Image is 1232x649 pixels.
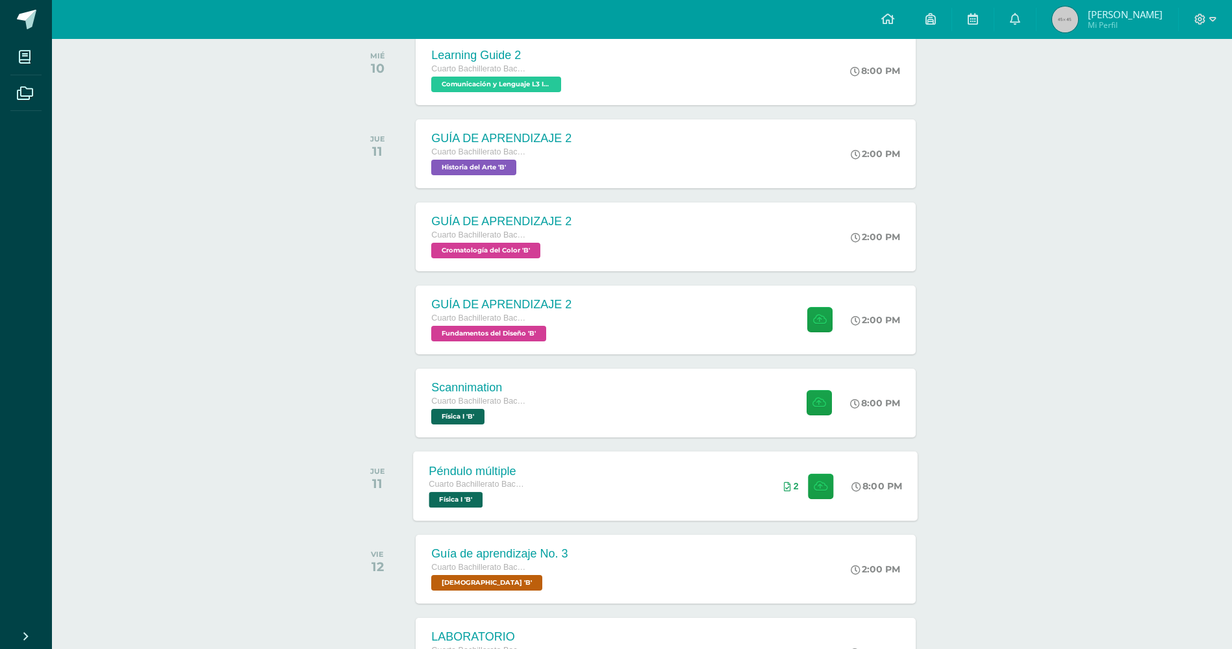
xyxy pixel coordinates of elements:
div: LABORATORIO [431,630,529,644]
span: Historia del Arte 'B' [431,160,516,175]
div: 8:00 PM [850,397,900,409]
div: 11 [370,476,385,491]
span: Cuarto Bachillerato Bachillerato en CCLL con Orientación en Diseño Gráfico [431,147,529,156]
span: Cuarto Bachillerato Bachillerato en CCLL con Orientación en Diseño Gráfico [431,313,529,323]
div: JUE [370,134,385,143]
div: 11 [370,143,385,159]
span: Cuarto Bachillerato Bachillerato en CCLL con Orientación en Diseño Gráfico [429,480,528,489]
span: Cuarto Bachillerato Bachillerato en CCLL con Orientación en Diseño Gráfico [431,230,529,239]
span: Cuarto Bachillerato Bachillerato en CCLL con Orientación en Diseño Gráfico [431,64,529,73]
div: 2:00 PM [851,148,900,160]
div: 2:00 PM [851,231,900,243]
div: VIE [371,550,384,559]
span: Cuarto Bachillerato Bachillerato en CCLL con Orientación en Diseño Gráfico [431,563,529,572]
div: GUÍA DE APRENDIZAJE 2 [431,132,572,145]
div: JUE [370,467,385,476]
div: GUÍA DE APRENDIZAJE 2 [431,298,572,312]
span: Biblia 'B' [431,575,542,591]
span: Física I 'B' [429,492,483,508]
div: 8:00 PM [852,480,903,492]
div: 12 [371,559,384,574]
span: Cromatología del Color 'B' [431,243,540,258]
span: Fundamentos del Diseño 'B' [431,326,546,341]
div: Learning Guide 2 [431,49,564,62]
div: 8:00 PM [850,65,900,77]
div: 10 [370,60,385,76]
div: Guía de aprendizaje No. 3 [431,547,568,561]
div: GUÍA DE APRENDIZAJE 2 [431,215,572,228]
span: Comunicación y Lenguaje L3 Inglés 'B' [431,77,561,92]
div: Scannimation [431,381,529,395]
img: 45x45 [1052,6,1078,32]
div: MIÉ [370,51,385,60]
span: Mi Perfil [1088,19,1163,31]
span: Física I 'B' [431,409,484,424]
div: Péndulo múltiple [429,464,528,478]
div: 2:00 PM [851,563,900,575]
span: 2 [794,481,799,491]
span: Cuarto Bachillerato Bachillerato en CCLL con Orientación en Diseño Gráfico [431,397,529,406]
span: [PERSON_NAME] [1088,8,1163,21]
div: 2:00 PM [851,314,900,326]
div: Archivos entregados [784,481,799,491]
